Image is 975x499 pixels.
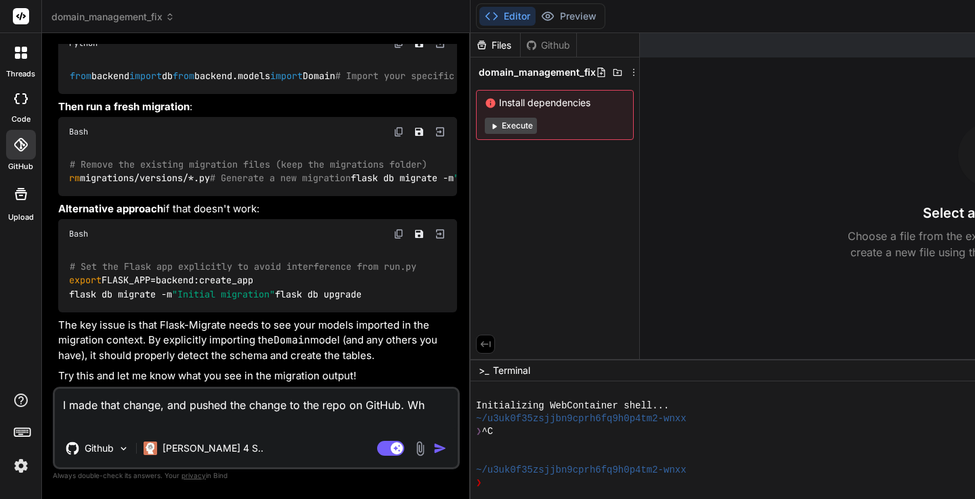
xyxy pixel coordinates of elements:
[70,260,416,272] span: # Set the Flask app explicitly to avoid interference from run.py
[144,442,157,455] img: Claude 4 Sonnet
[270,70,303,82] span: import
[58,100,190,113] strong: Then run a fresh migration
[536,7,602,26] button: Preview
[58,201,457,217] p: if that doesn't work:
[173,70,194,82] span: from
[69,38,97,49] span: Python
[476,400,669,412] span: Initializing WebContainer shell...
[181,471,206,479] span: privacy
[410,122,429,141] button: Save file
[69,69,683,83] code: backend db backend.models Domain target_metadata = db.Model.metadata
[434,228,446,240] img: Open in Browser
[521,39,576,52] div: Github
[53,469,460,482] p: Always double-check its answers. Your in Bind
[434,126,446,138] img: Open in Browser
[8,161,33,172] label: GitHub
[172,288,275,300] span: "Initial migration"
[471,39,520,52] div: Files
[434,37,446,49] img: Open in Browser
[51,10,175,24] span: domain_management_fix
[433,442,447,455] img: icon
[6,68,35,80] label: threads
[481,425,493,438] span: ^C
[274,333,310,347] code: Domain
[476,425,481,438] span: ❯
[410,34,429,53] button: Save file
[69,126,88,137] span: Bash
[210,172,351,184] span: # Generate a new migration
[454,172,654,184] span: "Initial migration with Domain model"
[58,318,457,364] p: The key issue is that Flask-Migrate needs to see your models imported in the migration context. B...
[485,118,537,134] button: Execute
[393,38,404,49] img: copy
[476,412,687,425] span: ~/u3uk0f35zsjjbn9cprh6fq9h0p4tm2-wnxx
[393,229,404,239] img: copy
[479,7,536,26] button: Editor
[412,441,428,456] img: attachment
[69,172,80,184] span: rm
[410,224,429,243] button: Save file
[129,70,162,82] span: import
[85,442,114,455] p: Github
[9,454,32,477] img: settings
[393,126,404,137] img: copy
[118,443,129,454] img: Pick Models
[479,66,596,79] span: domain_management_fix
[58,202,163,215] strong: Alternative approach
[58,369,457,384] p: Try this and let me know what you see in the migration output!
[493,364,530,377] span: Terminal
[69,229,88,239] span: Bash
[8,212,34,223] label: Upload
[55,389,458,429] textarea: I made that change, and pushed the change to the repo on GitHub. W
[58,99,457,115] p: :
[476,464,687,477] span: ~/u3uk0f35zsjjbn9cprh6fq9h0p4tm2-wnxx
[69,275,102,287] span: export
[70,70,91,82] span: from
[12,114,30,125] label: code
[69,158,741,185] code: migrations/versions/*.py flask db migrate -m flask db upgrade
[485,96,625,110] span: Install dependencies
[69,260,416,302] code: FLASK_APP=backend:create_app flask db migrate -m flask db upgrade
[162,442,263,455] p: [PERSON_NAME] 4 S..
[479,364,489,377] span: >_
[335,70,492,82] span: # Import your specific models
[476,477,481,490] span: ❯
[70,158,427,170] span: # Remove the existing migration files (keep the migrations folder)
